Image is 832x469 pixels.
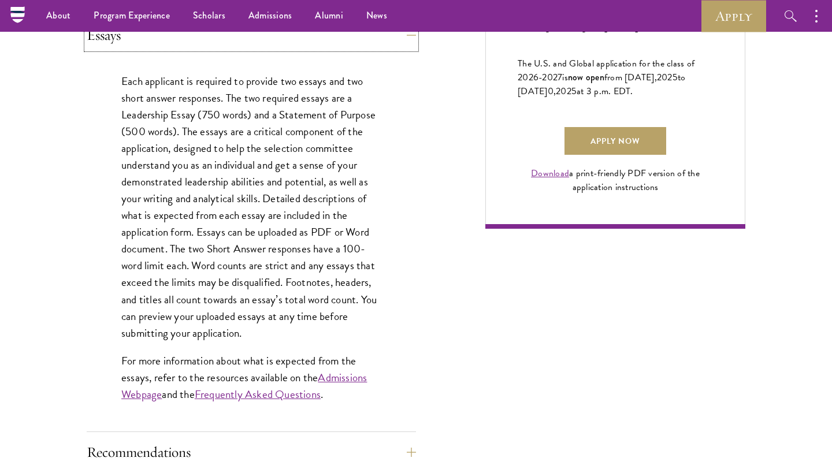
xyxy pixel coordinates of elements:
span: 7 [558,70,562,84]
span: 202 [556,84,571,98]
span: , [554,84,556,98]
span: -202 [538,70,558,84]
span: now open [568,70,604,84]
a: Admissions Webpage [121,369,367,403]
span: is [562,70,568,84]
span: to [DATE] [518,70,685,98]
span: at 3 p.m. EDT. [577,84,633,98]
button: Essays [87,21,416,49]
p: For more information about what is expected from the essays, refer to the resources available on ... [121,352,381,403]
p: Each applicant is required to provide two essays and two short answer responses. The two required... [121,73,381,341]
span: The U.S. and Global application for the class of 202 [518,57,694,84]
a: Apply Now [564,127,666,155]
span: 6 [533,70,538,84]
span: 202 [657,70,673,84]
span: from [DATE], [604,70,657,84]
a: Download [531,166,569,180]
div: a print-friendly PDF version of the application instructions [518,166,713,194]
button: Recommendations [87,438,416,466]
a: Frequently Asked Questions [195,386,321,403]
span: 5 [571,84,577,98]
span: 0 [548,84,554,98]
span: 5 [673,70,678,84]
